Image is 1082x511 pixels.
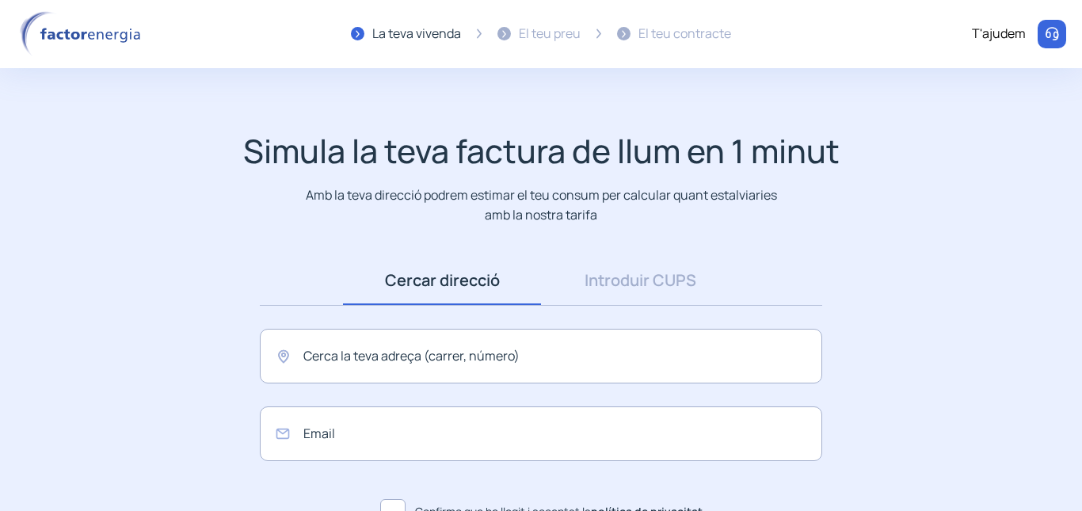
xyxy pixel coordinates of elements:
div: La teva vivenda [372,24,461,44]
div: El teu preu [519,24,581,44]
a: Introduir CUPS [541,256,739,305]
h1: Simula la teva factura de llum en 1 minut [243,132,840,170]
img: llamar [1044,26,1060,42]
p: Amb la teva direcció podrem estimar el teu consum per calcular quant estalviaries amb la nostra t... [303,185,780,224]
img: logo factor [16,11,150,57]
div: T'ajudem [972,24,1026,44]
a: Cercar direcció [343,256,541,305]
div: El teu contracte [638,24,731,44]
